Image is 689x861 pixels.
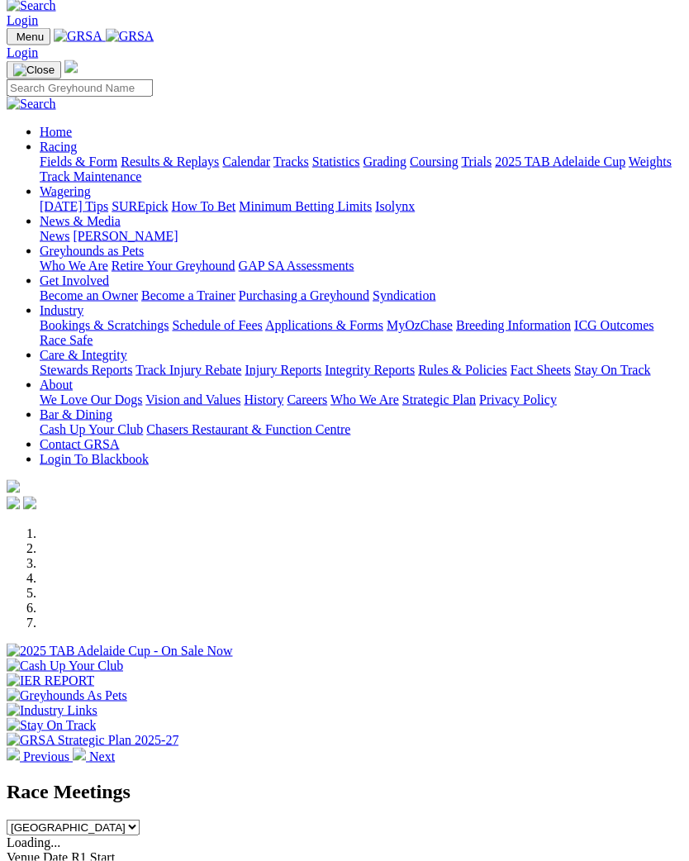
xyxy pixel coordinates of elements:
[7,748,20,761] img: chevron-left-pager-white.svg
[40,125,72,139] a: Home
[141,288,235,302] a: Become a Trainer
[40,288,138,302] a: Become an Owner
[112,199,168,213] a: SUREpick
[40,363,682,378] div: Care & Integrity
[222,155,270,169] a: Calendar
[73,749,115,763] a: Next
[7,718,96,733] img: Stay On Track
[479,392,557,407] a: Privacy Policy
[40,348,127,362] a: Care & Integrity
[239,259,354,273] a: GAP SA Assessments
[244,392,283,407] a: History
[7,79,153,97] input: Search
[40,363,132,377] a: Stewards Reports
[7,703,97,718] img: Industry Links
[7,497,20,510] img: facebook.svg
[40,407,112,421] a: Bar & Dining
[418,363,507,377] a: Rules & Policies
[7,61,61,79] button: Toggle navigation
[64,60,78,74] img: logo-grsa-white.png
[265,318,383,332] a: Applications & Forms
[7,644,233,659] img: 2025 TAB Adelaide Cup - On Sale Now
[40,392,142,407] a: We Love Our Dogs
[40,244,144,258] a: Greyhounds as Pets
[402,392,476,407] a: Strategic Plan
[40,259,108,273] a: Who We Are
[112,259,235,273] a: Retire Your Greyhound
[40,318,169,332] a: Bookings & Scratchings
[23,749,69,763] span: Previous
[40,378,73,392] a: About
[7,688,127,703] img: Greyhounds As Pets
[40,437,119,451] a: Contact GRSA
[574,318,653,332] a: ICG Outcomes
[54,29,102,44] img: GRSA
[364,155,406,169] a: Grading
[7,659,123,673] img: Cash Up Your Club
[13,64,55,77] img: Close
[40,214,121,228] a: News & Media
[287,392,327,407] a: Careers
[40,452,149,466] a: Login To Blackbook
[273,155,309,169] a: Tracks
[145,392,240,407] a: Vision and Values
[325,363,415,377] a: Integrity Reports
[629,155,672,169] a: Weights
[375,199,415,213] a: Isolynx
[73,229,178,243] a: [PERSON_NAME]
[245,363,321,377] a: Injury Reports
[7,97,56,112] img: Search
[239,288,369,302] a: Purchasing a Greyhound
[7,480,20,493] img: logo-grsa-white.png
[40,288,682,303] div: Get Involved
[312,155,360,169] a: Statistics
[574,363,650,377] a: Stay On Track
[239,199,372,213] a: Minimum Betting Limits
[40,274,109,288] a: Get Involved
[7,781,682,803] h2: Race Meetings
[330,392,399,407] a: Who We Are
[40,155,117,169] a: Fields & Form
[40,184,91,198] a: Wagering
[40,333,93,347] a: Race Safe
[40,303,83,317] a: Industry
[40,199,682,214] div: Wagering
[461,155,492,169] a: Trials
[7,835,60,849] span: Loading...
[410,155,459,169] a: Coursing
[7,13,38,27] a: Login
[511,363,571,377] a: Fact Sheets
[23,497,36,510] img: twitter.svg
[373,288,435,302] a: Syndication
[40,140,77,154] a: Racing
[135,363,241,377] a: Track Injury Rebate
[73,748,86,761] img: chevron-right-pager-white.svg
[40,422,682,437] div: Bar & Dining
[172,199,236,213] a: How To Bet
[121,155,219,169] a: Results & Replays
[40,229,682,244] div: News & Media
[40,155,682,184] div: Racing
[387,318,453,332] a: MyOzChase
[40,259,682,274] div: Greyhounds as Pets
[40,169,141,183] a: Track Maintenance
[172,318,262,332] a: Schedule of Fees
[106,29,154,44] img: GRSA
[495,155,625,169] a: 2025 TAB Adelaide Cup
[17,31,44,43] span: Menu
[456,318,571,332] a: Breeding Information
[40,422,143,436] a: Cash Up Your Club
[40,392,682,407] div: About
[40,229,69,243] a: News
[7,28,50,45] button: Toggle navigation
[40,199,108,213] a: [DATE] Tips
[7,673,94,688] img: IER REPORT
[7,749,73,763] a: Previous
[89,749,115,763] span: Next
[7,733,178,748] img: GRSA Strategic Plan 2025-27
[146,422,350,436] a: Chasers Restaurant & Function Centre
[40,318,682,348] div: Industry
[7,45,38,59] a: Login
